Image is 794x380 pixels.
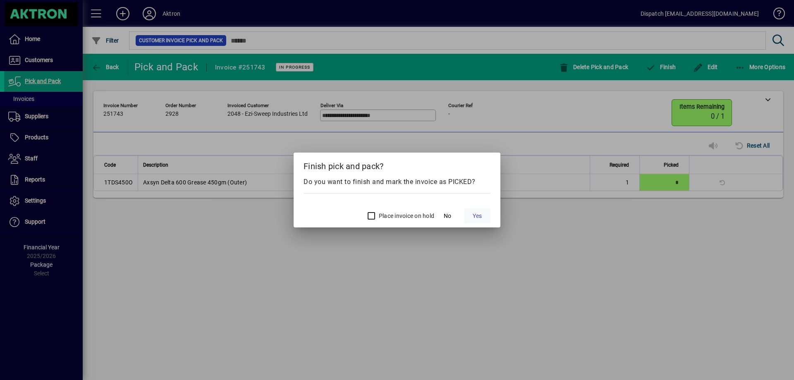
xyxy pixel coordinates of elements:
[434,208,461,223] button: No
[304,177,490,187] div: Do you want to finish and mark the invoice as PICKED?
[473,212,482,220] span: Yes
[294,153,500,177] h2: Finish pick and pack?
[444,212,451,220] span: No
[377,212,434,220] label: Place invoice on hold
[464,208,490,223] button: Yes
